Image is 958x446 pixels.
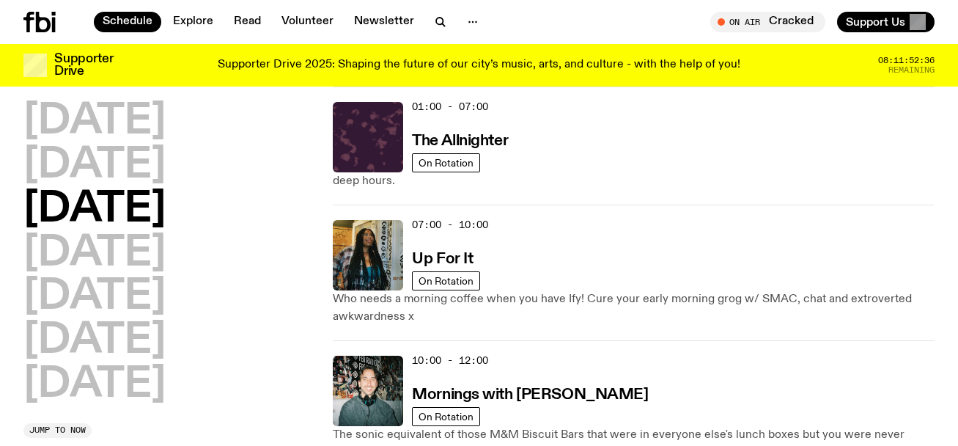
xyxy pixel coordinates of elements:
a: Up For It [412,249,473,267]
h3: The Allnighter [412,134,508,149]
button: [DATE] [23,365,166,406]
button: On AirCracked [710,12,825,32]
button: [DATE] [23,189,166,230]
span: 07:00 - 10:00 [412,218,488,232]
span: Remaining [888,66,935,74]
h3: Supporter Drive [54,53,113,78]
p: Who needs a morning coffee when you have Ify! Cure your early morning grog w/ SMAC, chat and extr... [333,290,935,326]
a: Volunteer [273,12,342,32]
a: The Allnighter [412,131,508,149]
button: [DATE] [23,145,166,186]
span: On Rotation [419,275,474,286]
span: 10:00 - 12:00 [412,354,488,368]
img: Ify - a Brown Skin girl with black braided twists, looking up to the side with her tongue stickin... [333,220,403,290]
span: Jump to now [29,426,86,434]
button: [DATE] [23,321,166,362]
button: Support Us [837,12,935,32]
a: Mornings with [PERSON_NAME] [412,384,648,403]
span: On Rotation [419,411,474,422]
a: On Rotation [412,271,480,290]
button: [DATE] [23,233,166,274]
h3: Mornings with [PERSON_NAME] [412,387,648,403]
span: Support Us [846,15,905,29]
button: Jump to now [23,423,92,438]
h3: Up For It [412,252,473,267]
span: 08:11:52:36 [878,56,935,65]
a: Schedule [94,12,161,32]
span: 01:00 - 07:00 [412,100,488,114]
img: Radio presenter Ben Hansen sits in front of a wall of photos and an fbi radio sign. Film photo. B... [333,356,403,426]
a: Explore [164,12,222,32]
button: [DATE] [23,101,166,142]
button: [DATE] [23,277,166,318]
span: On Rotation [419,157,474,168]
p: Supporter Drive 2025: Shaping the future of our city’s music, arts, and culture - with the help o... [218,59,740,72]
a: On Rotation [412,153,480,172]
a: Read [225,12,270,32]
a: Newsletter [345,12,423,32]
p: deep hours. [333,172,935,190]
a: On Rotation [412,407,480,426]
